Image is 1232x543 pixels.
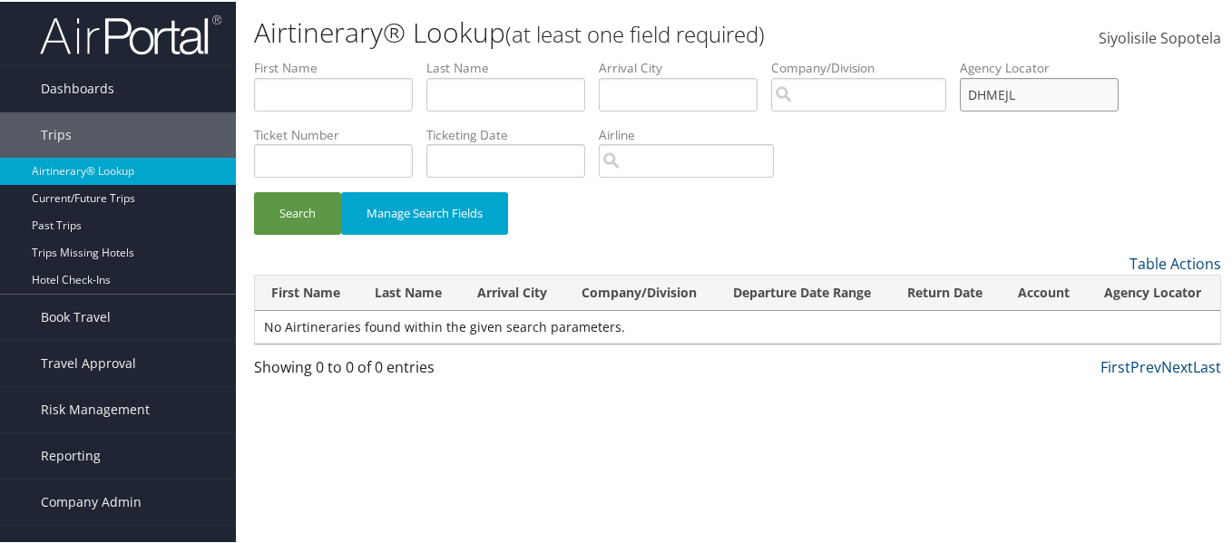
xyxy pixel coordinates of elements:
[41,478,142,523] span: Company Admin
[341,190,508,233] button: Manage Search Fields
[41,339,136,384] span: Travel Approval
[254,354,475,385] div: Showing 0 to 0 of 0 entries
[1099,26,1221,46] span: Siyolisile Sopotela
[41,431,101,477] span: Reporting
[1100,355,1130,375] a: First
[771,57,960,75] label: Company/Division
[40,12,221,54] img: airportal-logo.png
[599,124,787,142] label: Airline
[358,274,460,309] th: Last Name: activate to sort column ascending
[1002,274,1088,309] th: Account: activate to sort column ascending
[255,309,1220,342] td: No Airtineraries found within the given search parameters.
[1193,355,1221,375] a: Last
[599,57,771,75] label: Arrival City
[255,274,358,309] th: First Name: activate to sort column ascending
[1129,252,1221,272] a: Table Actions
[891,274,1002,309] th: Return Date: activate to sort column ascending
[426,124,599,142] label: Ticketing Date
[505,17,765,47] small: (at least one field required)
[461,274,565,309] th: Arrival City: activate to sort column ascending
[41,385,150,431] span: Risk Management
[960,57,1132,75] label: Agency Locator
[41,293,111,338] span: Book Travel
[1130,355,1161,375] a: Prev
[254,57,426,75] label: First Name
[717,274,891,309] th: Departure Date Range: activate to sort column ascending
[41,64,114,110] span: Dashboards
[1088,274,1220,309] th: Agency Locator: activate to sort column ascending
[565,274,717,309] th: Company/Division
[254,124,426,142] label: Ticket Number
[1161,355,1193,375] a: Next
[426,57,599,75] label: Last Name
[41,111,72,156] span: Trips
[254,190,341,233] button: Search
[254,12,899,50] h1: Airtinerary® Lookup
[1099,9,1221,65] a: Siyolisile Sopotela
